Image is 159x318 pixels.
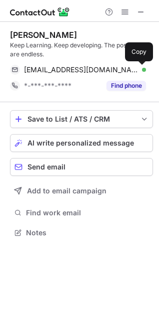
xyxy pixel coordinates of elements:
span: [EMAIL_ADDRESS][DOMAIN_NAME] [24,65,138,74]
img: ContactOut v5.3.10 [10,6,70,18]
span: Send email [27,163,65,171]
div: Keep Learning. Keep developing. The possibilities are endless. [10,41,153,59]
button: Reveal Button [106,81,146,91]
span: Find work email [26,208,149,217]
button: Find work email [10,206,153,220]
button: Add to email campaign [10,182,153,200]
button: Send email [10,158,153,176]
div: Save to List / ATS / CRM [27,115,135,123]
span: AI write personalized message [27,139,134,147]
button: AI write personalized message [10,134,153,152]
span: Add to email campaign [27,187,106,195]
span: Notes [26,228,149,237]
button: Notes [10,226,153,240]
div: [PERSON_NAME] [10,30,77,40]
button: save-profile-one-click [10,110,153,128]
